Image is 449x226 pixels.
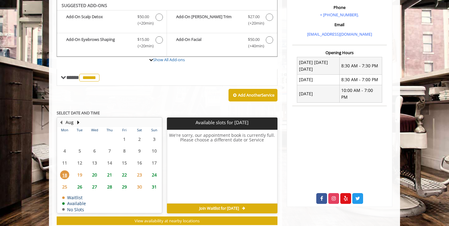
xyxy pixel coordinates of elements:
span: $50.00 [248,36,260,43]
th: Sun [147,127,162,133]
td: Select day21 [102,169,117,181]
h3: Phone [294,5,385,10]
td: 8:30 AM - 7:30 PM [339,57,382,75]
span: View availability at nearby locations [135,218,200,224]
label: Add-On Beard Trim [170,14,274,28]
span: 22 [120,170,129,179]
span: $50.00 [137,14,149,20]
a: Show All Add-ons [153,57,185,62]
h6: We're sorry, our appointment book is currently full. Please choose a different date or Service [167,133,277,201]
button: Add AnotherService [229,89,277,102]
span: (+20min ) [134,43,152,49]
td: Select day29 [117,181,132,193]
td: Select day22 [117,169,132,181]
th: Wed [87,127,102,133]
span: (+20min ) [245,20,263,26]
b: Add-On Eyebrows Shaping [66,36,131,49]
span: 24 [150,170,159,179]
span: 29 [120,182,129,191]
b: Add-On [PERSON_NAME] Trim [176,14,241,26]
td: Select day24 [147,169,162,181]
button: View availability at nearby locations [57,216,277,225]
span: 21 [105,170,114,179]
label: Add-On Eyebrows Shaping [60,36,164,51]
td: 8:30 AM - 7:00 PM [339,74,382,85]
h3: Opening Hours [292,50,387,55]
th: Sat [132,127,147,133]
b: Add-On Facial [176,36,241,49]
a: + [PHONE_NUMBER]. [320,12,359,18]
b: SUGGESTED ADD-ONS [62,2,107,8]
button: Aug [66,119,74,126]
span: 26 [75,182,84,191]
span: Join Waitlist for [DATE] [199,206,239,211]
span: 19 [75,170,84,179]
td: Available [62,201,86,206]
span: $27.00 [248,14,260,20]
span: 31 [150,182,159,191]
td: Waitlist [62,195,86,200]
td: Select day26 [72,181,87,193]
a: [EMAIL_ADDRESS][DOMAIN_NAME] [307,31,372,37]
h3: Email [294,22,385,27]
span: 27 [90,182,99,191]
button: Next Month [76,119,81,126]
th: Mon [57,127,72,133]
label: Add-On Scalp Detox [60,14,164,28]
b: Add Another Service [238,92,274,98]
td: Select day25 [57,181,72,193]
b: Add-On Scalp Detox [66,14,131,26]
td: Select day31 [147,181,162,193]
td: Select day30 [132,181,147,193]
span: 25 [60,182,69,191]
span: 20 [90,170,99,179]
span: 23 [135,170,144,179]
span: 28 [105,182,114,191]
span: (+20min ) [134,20,152,26]
span: 30 [135,182,144,191]
p: Available slots for [DATE] [169,120,275,125]
th: Tue [72,127,87,133]
td: No Slots [62,207,86,212]
td: Select day28 [102,181,117,193]
td: [DATE] [297,85,340,103]
td: Select day20 [87,169,102,181]
td: Select day27 [87,181,102,193]
label: Add-On Facial [170,36,274,51]
span: (+40min ) [245,43,263,49]
button: Previous Month [59,119,63,126]
td: [DATE] [DATE] [DATE] [297,57,340,75]
td: 10:00 AM - 7:00 PM [339,85,382,103]
td: [DATE] [297,74,340,85]
td: Select day23 [132,169,147,181]
b: SELECT DATE AND TIME [57,110,100,116]
td: Select day19 [72,169,87,181]
th: Fri [117,127,132,133]
span: 18 [60,170,69,179]
span: $15.00 [137,36,149,43]
th: Thu [102,127,117,133]
td: Select day18 [57,169,72,181]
